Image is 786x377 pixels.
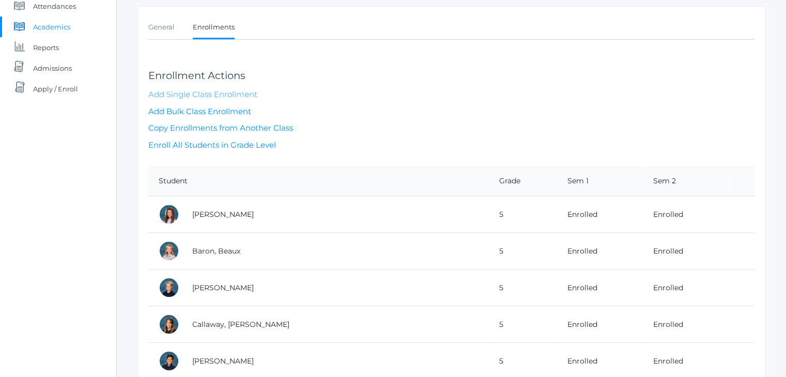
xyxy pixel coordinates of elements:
[489,233,557,270] td: 5
[159,351,179,371] div: Gunnar Carey
[643,166,729,196] th: Sem 2
[653,356,683,366] a: Enrolled
[148,89,257,99] a: Add Single Class Enrollment
[148,17,175,38] a: General
[33,78,78,99] span: Apply / Enroll
[33,37,59,58] span: Reports
[159,314,179,335] div: Kennedy Callaway
[653,210,683,219] a: Enrolled
[148,166,489,196] th: Student
[567,210,597,219] a: Enrolled
[159,204,179,225] div: Ella Arnold
[192,283,254,292] a: [PERSON_NAME]
[192,356,254,366] a: [PERSON_NAME]
[653,320,683,329] a: Enrolled
[193,17,235,39] a: Enrollments
[33,58,72,78] span: Admissions
[489,196,557,233] td: 5
[489,270,557,306] td: 5
[567,356,597,366] a: Enrolled
[148,106,251,116] a: Add Bulk Class Enrollment
[148,70,293,81] h3: Enrollment Actions
[192,210,254,219] a: [PERSON_NAME]
[148,140,276,150] a: Enroll All Students in Grade Level
[567,283,597,292] a: Enrolled
[653,283,683,292] a: Enrolled
[192,320,289,329] a: Callaway, [PERSON_NAME]
[192,246,240,256] a: Baron, Beaux
[567,320,597,329] a: Enrolled
[557,166,643,196] th: Sem 1
[653,246,683,256] a: Enrolled
[489,166,557,196] th: Grade
[159,277,179,298] div: Elliot Burke
[489,306,557,343] td: 5
[159,241,179,261] div: Beaux Baron
[148,123,293,133] a: Copy Enrollments from Another Class
[567,246,597,256] a: Enrolled
[33,17,70,37] span: Academics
